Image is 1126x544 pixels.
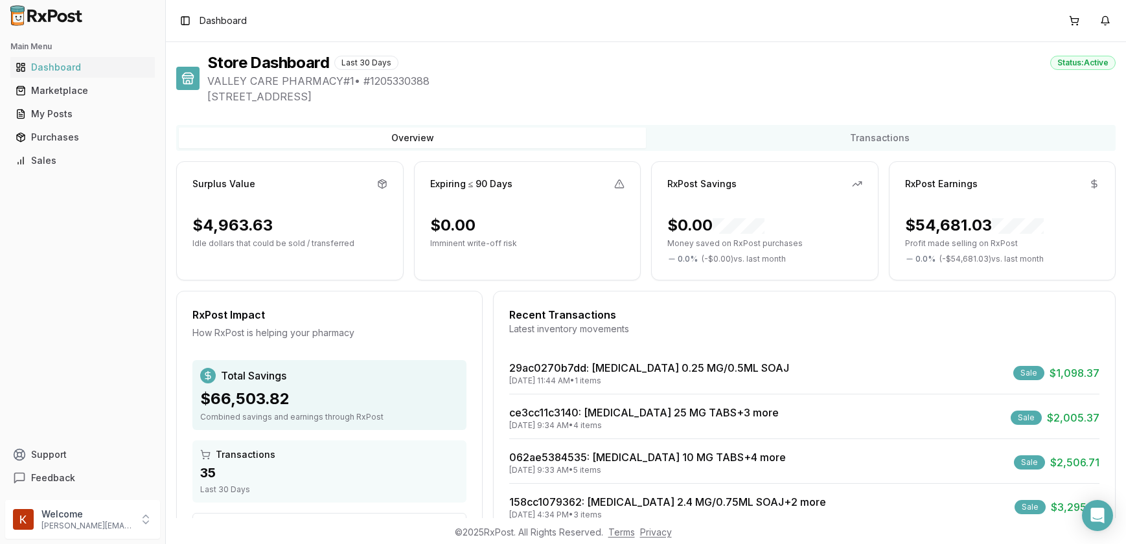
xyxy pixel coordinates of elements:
[1047,410,1099,425] span: $2,005.37
[16,61,150,74] div: Dashboard
[207,89,1116,104] span: [STREET_ADDRESS]
[221,368,286,383] span: Total Savings
[10,56,155,79] a: Dashboard
[5,127,160,148] button: Purchases
[430,238,625,249] p: Imminent write-off risk
[939,254,1044,264] span: ( - $54,681.03 ) vs. last month
[640,527,672,538] a: Privacy
[678,254,698,264] span: 0.0 %
[192,307,466,323] div: RxPost Impact
[16,84,150,97] div: Marketplace
[509,451,786,464] a: 062ae5384535: [MEDICAL_DATA] 10 MG TABS+4 more
[41,508,132,521] p: Welcome
[5,466,160,490] button: Feedback
[200,412,459,422] div: Combined savings and earnings through RxPost
[5,150,160,171] button: Sales
[207,52,329,73] h1: Store Dashboard
[200,484,459,495] div: Last 30 Days
[1011,411,1042,425] div: Sale
[509,465,786,475] div: [DATE] 9:33 AM • 5 items
[509,323,1099,335] div: Latest inventory movements
[509,307,1099,323] div: Recent Transactions
[905,177,978,190] div: RxPost Earnings
[334,56,398,70] div: Last 30 Days
[5,5,88,26] img: RxPost Logo
[667,215,764,236] div: $0.00
[509,376,789,386] div: [DATE] 11:44 AM • 1 items
[192,326,466,339] div: How RxPost is helping your pharmacy
[10,149,155,172] a: Sales
[192,238,387,249] p: Idle dollars that could be sold / transferred
[200,14,247,27] nav: breadcrumb
[10,102,155,126] a: My Posts
[16,154,150,167] div: Sales
[646,128,1113,148] button: Transactions
[430,215,476,236] div: $0.00
[905,215,1044,236] div: $54,681.03
[16,108,150,120] div: My Posts
[509,420,779,431] div: [DATE] 9:34 AM • 4 items
[1050,455,1099,470] span: $2,506.71
[509,495,826,508] a: 158cc1079362: [MEDICAL_DATA] 2.4 MG/0.75ML SOAJ+2 more
[1051,499,1099,515] span: $3,295.12
[608,527,635,538] a: Terms
[10,126,155,149] a: Purchases
[5,80,160,101] button: Marketplace
[207,73,1116,89] span: VALLEY CARE PHARMACY#1 • # 1205330388
[16,131,150,144] div: Purchases
[430,177,513,190] div: Expiring ≤ 90 Days
[200,464,459,482] div: 35
[10,41,155,52] h2: Main Menu
[905,238,1100,249] p: Profit made selling on RxPost
[509,406,779,419] a: ce3cc11c3140: [MEDICAL_DATA] 25 MG TABS+3 more
[5,104,160,124] button: My Posts
[702,254,786,264] span: ( - $0.00 ) vs. last month
[1015,500,1046,514] div: Sale
[509,510,826,520] div: [DATE] 4:34 PM • 3 items
[5,57,160,78] button: Dashboard
[10,79,155,102] a: Marketplace
[915,254,936,264] span: 0.0 %
[509,361,789,374] a: 29ac0270b7dd: [MEDICAL_DATA] 0.25 MG/0.5ML SOAJ
[667,177,737,190] div: RxPost Savings
[13,509,34,530] img: User avatar
[192,215,273,236] div: $4,963.63
[1013,366,1044,380] div: Sale
[200,389,459,409] div: $66,503.82
[200,14,247,27] span: Dashboard
[179,128,646,148] button: Overview
[192,177,255,190] div: Surplus Value
[1050,365,1099,381] span: $1,098.37
[1082,500,1113,531] div: Open Intercom Messenger
[1014,455,1045,470] div: Sale
[31,471,75,484] span: Feedback
[667,238,862,249] p: Money saved on RxPost purchases
[41,521,132,531] p: [PERSON_NAME][EMAIL_ADDRESS][DOMAIN_NAME]
[5,443,160,466] button: Support
[1050,56,1116,70] div: Status: Active
[216,448,275,461] span: Transactions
